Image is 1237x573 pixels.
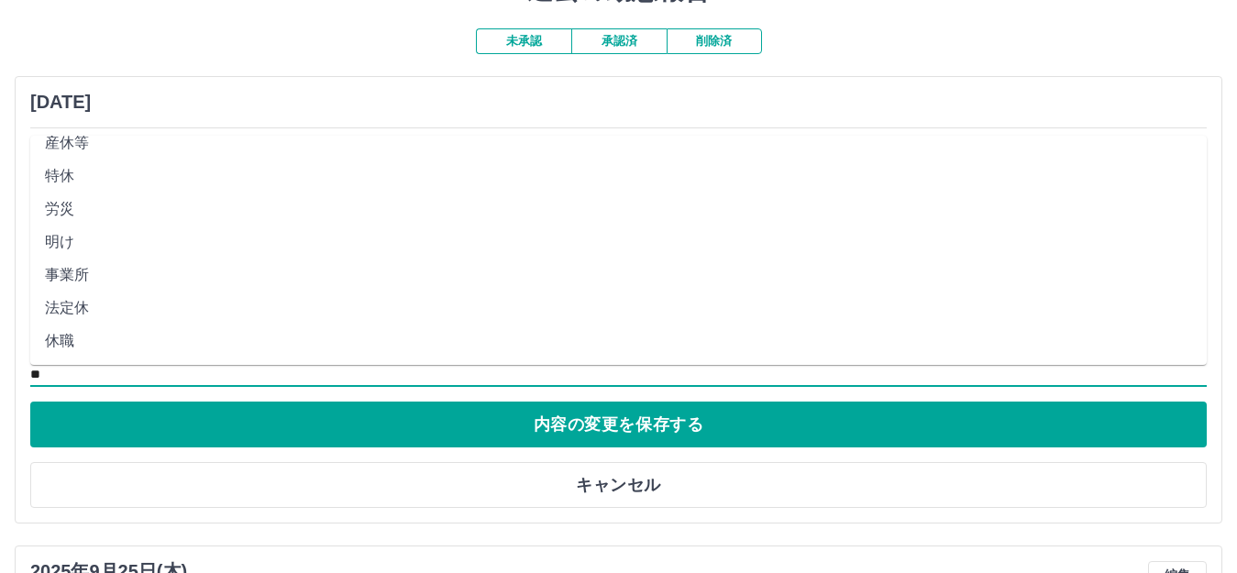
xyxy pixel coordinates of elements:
li: 休職 [30,325,1207,358]
button: 削除済 [667,28,762,54]
li: 産休等 [30,127,1207,160]
button: 内容の変更を保存する [30,402,1207,447]
button: キャンセル [30,462,1207,508]
button: 未承認 [476,28,571,54]
h3: [DATE] [30,92,91,113]
li: 法定休 [30,292,1207,325]
button: 承認済 [571,28,667,54]
li: 特休 [30,160,1207,193]
li: 事業所 [30,259,1207,292]
li: 労災 [30,193,1207,226]
li: 明け [30,226,1207,259]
